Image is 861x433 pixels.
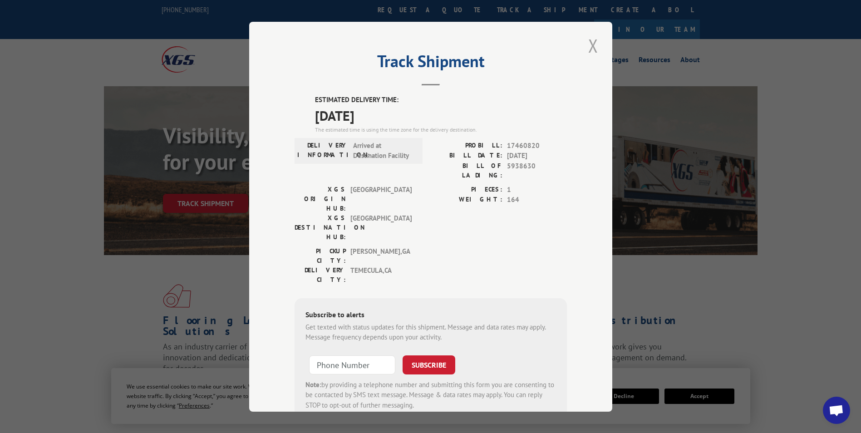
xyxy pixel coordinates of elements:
[305,309,556,322] div: Subscribe to alerts
[350,213,412,241] span: [GEOGRAPHIC_DATA]
[431,195,502,205] label: WEIGHT:
[431,161,502,180] label: BILL OF LADING:
[315,105,567,125] span: [DATE]
[507,161,567,180] span: 5938630
[305,322,556,342] div: Get texted with status updates for this shipment. Message and data rates may apply. Message frequ...
[507,140,567,151] span: 17460820
[431,184,502,195] label: PIECES:
[295,184,346,213] label: XGS ORIGIN HUB:
[309,355,395,374] input: Phone Number
[295,55,567,72] h2: Track Shipment
[295,265,346,284] label: DELIVERY CITY:
[823,397,850,424] a: Open chat
[305,380,321,389] strong: Note:
[350,265,412,284] span: TEMECULA , CA
[315,125,567,133] div: The estimated time is using the time zone for the delivery destination.
[507,195,567,205] span: 164
[353,140,414,161] span: Arrived at Destination Facility
[295,213,346,241] label: XGS DESTINATION HUB:
[350,246,412,265] span: [PERSON_NAME] , GA
[297,140,349,161] label: DELIVERY INFORMATION:
[585,33,601,58] button: Close modal
[431,151,502,161] label: BILL DATE:
[507,184,567,195] span: 1
[315,95,567,105] label: ESTIMATED DELIVERY TIME:
[350,184,412,213] span: [GEOGRAPHIC_DATA]
[507,151,567,161] span: [DATE]
[295,246,346,265] label: PICKUP CITY:
[431,140,502,151] label: PROBILL:
[403,355,455,374] button: SUBSCRIBE
[305,379,556,410] div: by providing a telephone number and submitting this form you are consenting to be contacted by SM...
